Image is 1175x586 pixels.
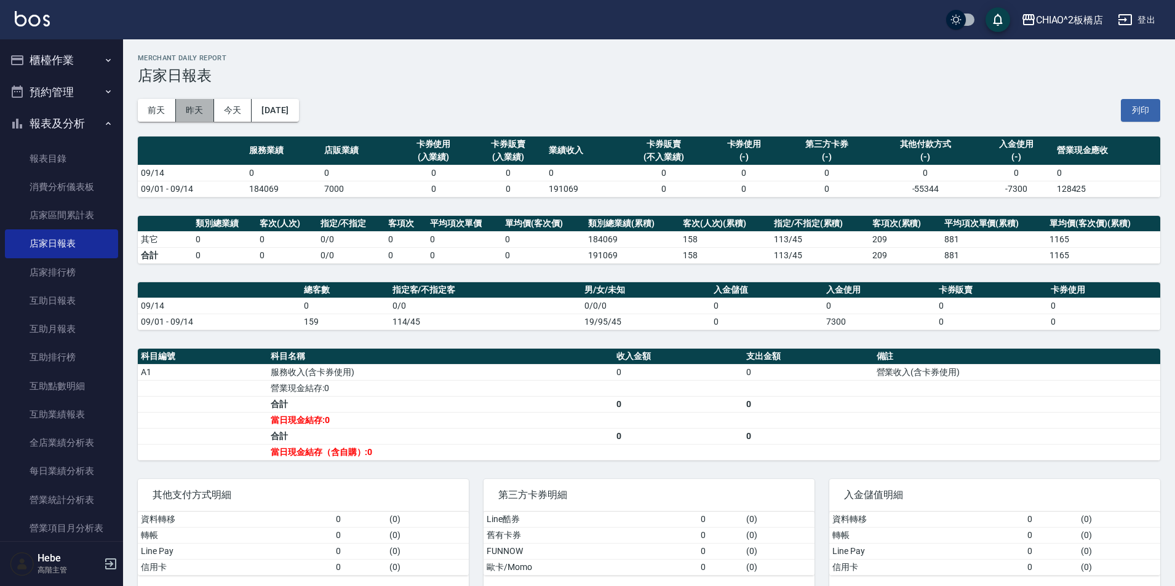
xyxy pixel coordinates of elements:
th: 總客數 [301,282,389,298]
button: CHIAO^2板橋店 [1016,7,1109,33]
h5: Hebe [38,552,100,564]
td: 0 [621,165,707,181]
div: 入金使用 [982,138,1051,151]
td: 0 [979,165,1054,181]
td: 0 [396,181,471,197]
td: 0 [471,181,546,197]
td: 0 [1054,165,1160,181]
div: (入業績) [399,151,468,164]
td: 0 [698,559,744,575]
td: 轉帳 [138,527,333,543]
h3: 店家日報表 [138,67,1160,84]
td: 209 [869,231,941,247]
td: 轉帳 [829,527,1024,543]
td: 1165 [1046,247,1160,263]
td: 184069 [585,231,679,247]
td: 128425 [1054,181,1160,197]
div: 其他付款方式 [875,138,976,151]
td: 09/14 [138,165,246,181]
td: 09/14 [138,298,301,314]
th: 服務業績 [246,137,321,165]
td: ( 0 ) [386,527,469,543]
td: 0 [936,314,1048,330]
td: A1 [138,364,268,380]
td: 0 [711,314,823,330]
td: ( 0 ) [386,543,469,559]
td: ( 0 ) [1078,543,1160,559]
a: 報表目錄 [5,145,118,173]
div: 第三方卡券 [784,138,869,151]
td: 0/0 [389,298,582,314]
td: 合計 [138,247,193,263]
th: 科目名稱 [268,349,613,365]
div: (不入業績) [624,151,704,164]
div: 卡券使用 [399,138,468,151]
table: a dense table [138,137,1160,197]
h2: Merchant Daily Report [138,54,1160,62]
th: 業績收入 [546,137,621,165]
a: 店家排行榜 [5,258,118,287]
td: FUNNOW [484,543,698,559]
span: 入金儲值明細 [844,489,1145,501]
td: 0 [1024,527,1078,543]
th: 類別總業績(累積) [585,216,679,232]
th: 單均價(客次價)(累積) [1046,216,1160,232]
table: a dense table [138,282,1160,330]
td: 158 [680,247,771,263]
th: 收入金額 [613,349,743,365]
th: 單均價(客次價) [502,216,585,232]
button: 前天 [138,99,176,122]
div: 卡券使用 [710,138,779,151]
td: ( 0 ) [386,559,469,575]
th: 平均項次單價 [427,216,502,232]
td: 0 [257,247,317,263]
td: 113/45 [771,247,869,263]
td: 0 [1024,512,1078,528]
th: 客次(人次) [257,216,317,232]
table: a dense table [138,349,1160,461]
th: 指定/不指定(累積) [771,216,869,232]
td: 191069 [585,247,679,263]
div: (入業績) [474,151,543,164]
td: 0 [621,181,707,197]
td: 0 [613,364,743,380]
td: 7300 [823,314,936,330]
th: 指定客/不指定客 [389,282,582,298]
td: 0 [246,165,321,181]
div: (-) [784,151,869,164]
td: 0 [707,181,782,197]
img: Logo [15,11,50,26]
td: 09/01 - 09/14 [138,181,246,197]
td: 0 [333,512,386,528]
td: 信用卡 [138,559,333,575]
td: 184069 [246,181,321,197]
td: ( 0 ) [1078,559,1160,575]
th: 客次(人次)(累積) [680,216,771,232]
th: 營業現金應收 [1054,137,1160,165]
td: 0 [193,231,257,247]
a: 店家日報表 [5,229,118,258]
div: 卡券販賣 [474,138,543,151]
td: 158 [680,231,771,247]
td: 資料轉移 [138,512,333,528]
td: ( 0 ) [743,512,815,528]
button: 報表及分析 [5,108,118,140]
td: 當日現金結存（含自購）:0 [268,444,613,460]
td: 0 [711,298,823,314]
button: 今天 [214,99,252,122]
td: 0 [257,231,317,247]
table: a dense table [138,512,469,576]
td: 0 [936,298,1048,314]
th: 卡券販賣 [936,282,1048,298]
div: 卡券販賣 [624,138,704,151]
td: 0 [698,543,744,559]
td: -55344 [872,181,979,197]
td: -7300 [979,181,1054,197]
div: (-) [710,151,779,164]
td: 0 [1048,314,1160,330]
span: 第三方卡券明細 [498,489,800,501]
td: 09/01 - 09/14 [138,314,301,330]
p: 高階主管 [38,564,100,576]
td: 191069 [546,181,621,197]
td: ( 0 ) [1078,527,1160,543]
